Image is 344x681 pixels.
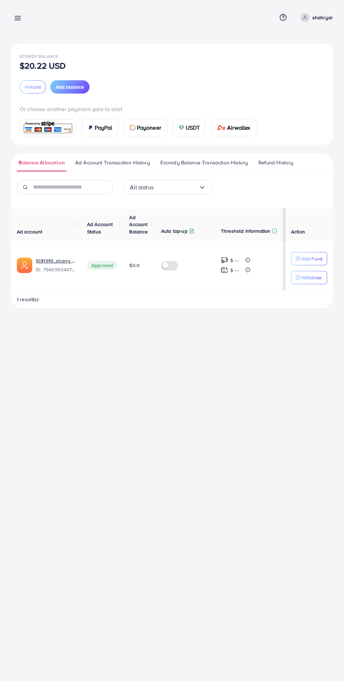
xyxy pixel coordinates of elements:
span: Payoneer [137,123,161,132]
img: ic-ads-acc.e4c84228.svg [17,258,32,273]
img: card [217,125,226,130]
span: Approved [87,261,117,270]
iframe: Chat [314,649,339,676]
span: Ad Account Status [87,221,113,235]
a: cardUSDT [173,119,206,136]
span: Ecomdy Balance [20,53,58,59]
img: top-up amount [221,257,228,264]
span: Refund [25,83,41,90]
p: $ --- [230,266,239,274]
span: Balance Allocation [19,159,65,166]
span: PayPal [95,123,112,132]
a: shahryar [298,13,333,22]
img: top-up amount [221,266,228,274]
span: Refund History [258,159,293,166]
p: Add Fund [301,254,323,263]
span: USDT [186,123,200,132]
img: card [130,125,135,130]
p: Or choose another payment gate to start [20,105,324,113]
span: 1 result(s) [17,296,39,303]
a: cardPayPal [82,119,118,136]
span: Ecomdy Balance Transaction History [160,159,248,166]
a: cardAirwallex [211,119,256,136]
span: ID: 7540350447681863698 [36,266,76,273]
span: Ad Account Transaction History [75,159,150,166]
span: Action [291,228,305,235]
img: card [179,125,184,130]
p: Auto top-up [161,227,187,235]
button: Refund [20,80,46,94]
button: Add Fund [291,252,327,265]
p: Withdraw [301,273,322,282]
p: Threshold information [221,227,270,235]
div: <span class='underline'>1031919_sharry mughal_1755624852344</span></br>7540350447681863698 [36,257,76,273]
p: $ --- [230,256,239,265]
div: Search for option [124,180,212,194]
input: Search for option [153,182,199,193]
span: Add balance [56,83,84,90]
span: Ad account [17,228,42,235]
button: Add balance [50,80,90,94]
a: card [20,119,76,136]
span: Ad Account Balance [129,214,148,235]
a: cardPayoneer [124,119,167,136]
img: card [22,120,74,135]
span: $0.9 [129,262,139,269]
a: 1031919_sharry mughal_1755624852344 [36,257,76,264]
button: Withdraw [291,271,327,284]
img: card [88,125,93,130]
span: All status [130,182,153,193]
p: shahryar [312,13,333,22]
span: Airwallex [227,123,250,132]
p: $20.22 USD [20,61,66,70]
